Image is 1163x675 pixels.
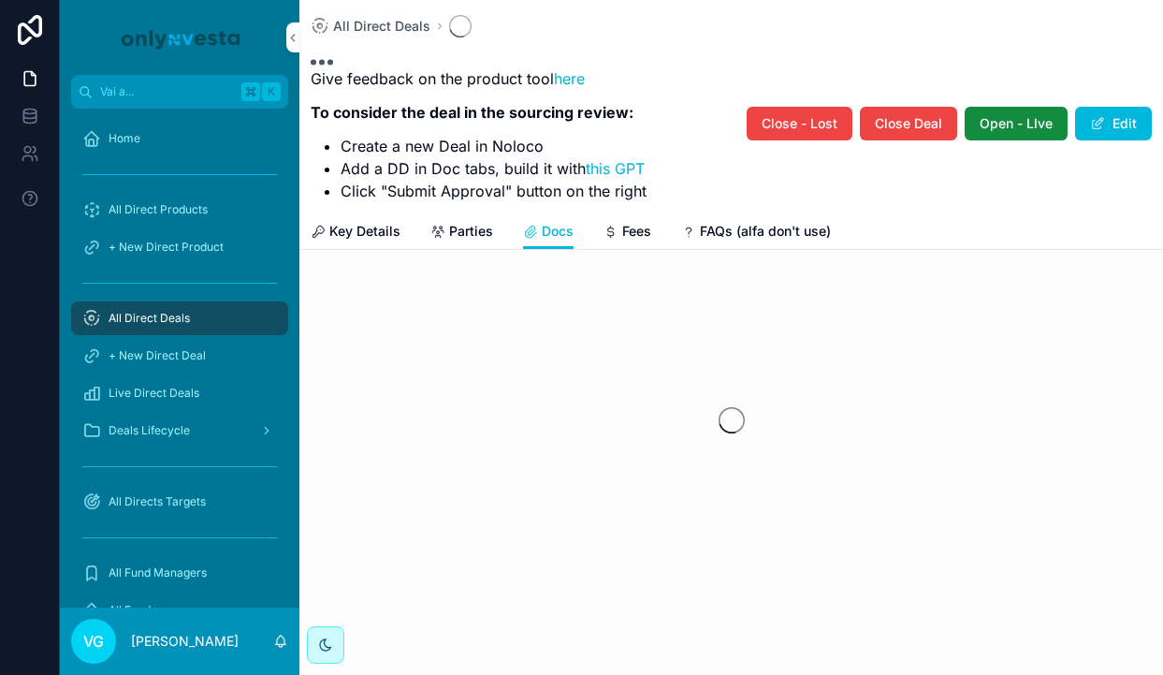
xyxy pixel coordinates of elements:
[109,603,156,618] span: All Funds
[554,69,585,88] a: here
[71,339,288,373] a: + New Direct Deal
[71,594,288,627] a: All Funds
[71,556,288,590] a: All Fund Managers
[118,22,241,52] img: Logo dell'app
[341,157,647,180] li: Add a DD in Doc tabs, build it with
[329,222,400,241] span: Key Details
[109,386,199,401] span: Live Direct Deals
[109,565,207,580] span: All Fund Managers
[311,17,430,36] a: All Direct Deals
[71,193,288,227] a: All Direct Products
[71,230,288,264] a: + New Direct Product
[311,214,400,252] a: Key Details
[71,376,288,410] a: Live Direct Deals
[875,114,942,133] span: Close Deal
[341,135,647,157] li: Create a new Deal in Noloco
[71,485,288,519] a: All Directs Targets
[71,75,288,109] button: Vai a...K
[747,107,852,140] button: Close - Lost
[762,114,837,133] span: Close - Lost
[586,159,645,178] a: this GPT
[965,107,1068,140] button: Open - LIve
[311,67,647,90] p: Give feedback on the product tool
[449,222,493,241] span: Parties
[311,103,633,122] strong: To consider the deal in the sourcing review:
[109,240,224,255] span: + New Direct Product
[109,423,190,438] span: Deals Lifecycle
[60,109,299,608] div: contenuto scorrevole
[341,180,647,202] li: Click "Submit Approval" button on the right
[622,222,651,241] span: Fees
[71,414,288,448] a: Deals Lifecycle
[980,114,1053,133] span: Open - LIve
[71,122,288,155] a: Home
[100,84,134,98] font: Vai a...
[109,348,206,363] span: + New Direct Deal
[542,222,574,241] span: Docs
[681,214,831,252] a: FAQs (alfa don't use)
[333,17,430,36] span: All Direct Deals
[268,84,275,98] font: K
[430,214,493,252] a: Parties
[603,214,651,252] a: Fees
[1075,107,1152,140] button: Edit
[860,107,957,140] button: Close Deal
[109,494,206,509] span: All Directs Targets
[523,214,574,250] a: Docs
[109,311,190,326] span: All Direct Deals
[83,630,104,653] span: VG
[700,222,831,241] span: FAQs (alfa don't use)
[109,131,140,146] span: Home
[109,202,208,217] span: All Direct Products
[71,301,288,335] a: All Direct Deals
[131,632,239,651] p: [PERSON_NAME]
